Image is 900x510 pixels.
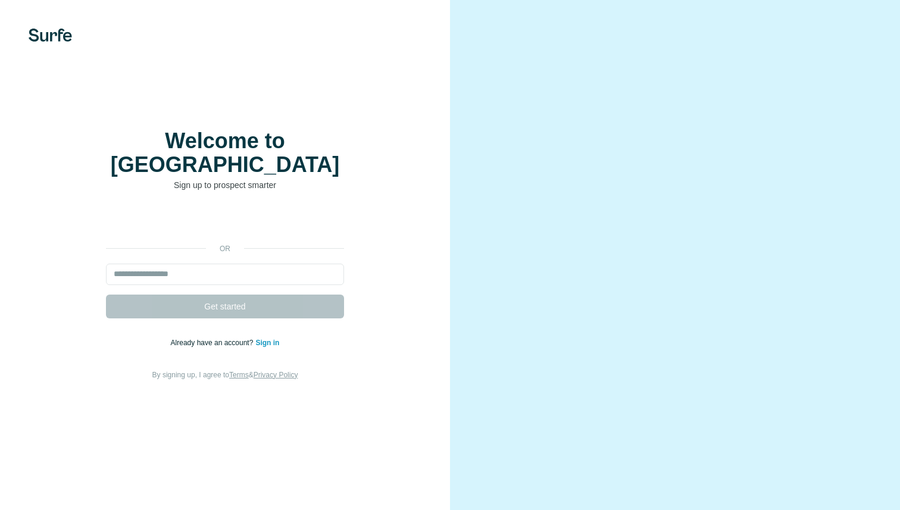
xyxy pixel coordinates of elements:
p: or [206,243,244,254]
a: Sign in [255,339,279,347]
span: Already have an account? [171,339,256,347]
a: Terms [229,371,249,379]
a: Privacy Policy [254,371,298,379]
p: Sign up to prospect smarter [106,179,344,191]
iframe: Sign in with Google Button [100,209,350,235]
h1: Welcome to [GEOGRAPHIC_DATA] [106,129,344,177]
img: Surfe's logo [29,29,72,42]
span: By signing up, I agree to & [152,371,298,379]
